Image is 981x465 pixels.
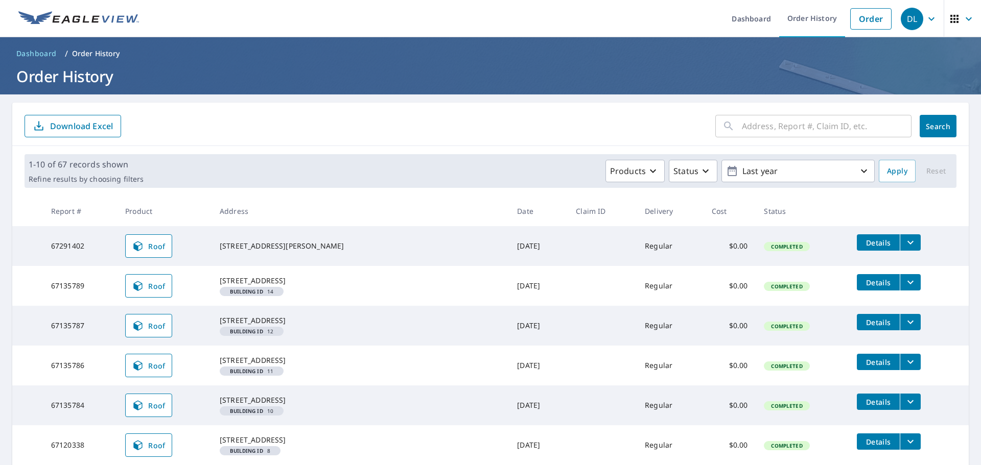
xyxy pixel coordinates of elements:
td: $0.00 [704,266,756,306]
em: Building ID [230,448,263,453]
em: Building ID [230,369,263,374]
span: Completed [765,362,808,370]
th: Claim ID [568,196,637,226]
span: Roof [132,280,166,292]
td: $0.00 [704,425,756,465]
span: 14 [224,289,279,294]
td: 67120338 [43,425,117,465]
button: detailsBtn-67135787 [857,314,900,330]
td: [DATE] [509,306,568,346]
span: Dashboard [16,48,57,59]
td: $0.00 [704,346,756,385]
p: Refine results by choosing filters [29,175,144,184]
p: Download Excel [50,120,113,132]
span: 12 [224,329,279,334]
div: [STREET_ADDRESS] [220,315,501,326]
td: Regular [637,266,703,306]
button: Download Excel [25,115,121,137]
th: Product [117,196,212,226]
td: 67291402 [43,226,117,266]
th: Status [756,196,849,226]
button: detailsBtn-67120338 [857,433,900,450]
td: Regular [637,346,703,385]
td: Regular [637,425,703,465]
button: Last year [721,160,875,182]
button: Apply [879,160,916,182]
span: 11 [224,369,279,374]
td: $0.00 [704,385,756,425]
span: Roof [132,439,166,451]
span: 10 [224,408,279,413]
p: Order History [72,48,120,59]
button: Search [920,115,956,137]
td: $0.00 [704,306,756,346]
span: Roof [132,240,166,252]
td: Regular [637,226,703,266]
button: filesDropdownBtn-67120338 [900,433,921,450]
div: [STREET_ADDRESS] [220,435,501,445]
h1: Order History [12,66,969,87]
div: [STREET_ADDRESS][PERSON_NAME] [220,241,501,251]
a: Roof [125,394,172,417]
span: Details [863,437,894,447]
a: Roof [125,314,172,337]
td: [DATE] [509,346,568,385]
span: Details [863,357,894,367]
li: / [65,47,68,60]
a: Roof [125,433,172,457]
p: Status [673,165,698,177]
img: EV Logo [18,11,139,27]
button: detailsBtn-67135784 [857,394,900,410]
span: Completed [765,323,808,330]
button: filesDropdownBtn-67291402 [900,234,921,251]
p: Products [610,165,646,177]
span: Completed [765,283,808,290]
th: Date [509,196,568,226]
td: [DATE] [509,385,568,425]
span: Completed [765,442,808,449]
span: Details [863,238,894,248]
span: 8 [224,448,276,453]
button: filesDropdownBtn-67135784 [900,394,921,410]
p: Last year [738,162,858,180]
span: Details [863,278,894,287]
span: Apply [887,165,907,178]
a: Roof [125,234,172,258]
button: filesDropdownBtn-67135786 [900,354,921,370]
td: Regular [637,306,703,346]
a: Order [850,8,892,30]
a: Roof [125,274,172,298]
span: Search [928,121,948,131]
p: 1-10 of 67 records shown [29,158,144,170]
td: 67135789 [43,266,117,306]
button: filesDropdownBtn-67135789 [900,274,921,290]
td: [DATE] [509,425,568,465]
button: detailsBtn-67135789 [857,274,900,290]
span: Details [863,397,894,407]
button: filesDropdownBtn-67135787 [900,314,921,330]
td: 67135784 [43,385,117,425]
span: Completed [765,243,808,250]
td: 67135786 [43,346,117,385]
nav: breadcrumb [12,45,969,62]
a: Dashboard [12,45,61,62]
div: DL [901,8,923,30]
td: Regular [637,385,703,425]
button: Products [605,160,665,182]
td: [DATE] [509,266,568,306]
th: Delivery [637,196,703,226]
span: Roof [132,320,166,332]
input: Address, Report #, Claim ID, etc. [742,112,912,140]
div: [STREET_ADDRESS] [220,276,501,286]
td: [DATE] [509,226,568,266]
span: Roof [132,399,166,411]
div: [STREET_ADDRESS] [220,355,501,365]
span: Roof [132,359,166,372]
a: Roof [125,354,172,377]
th: Address [212,196,509,226]
button: Status [669,160,717,182]
td: 67135787 [43,306,117,346]
th: Report # [43,196,117,226]
em: Building ID [230,289,263,294]
button: detailsBtn-67135786 [857,354,900,370]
